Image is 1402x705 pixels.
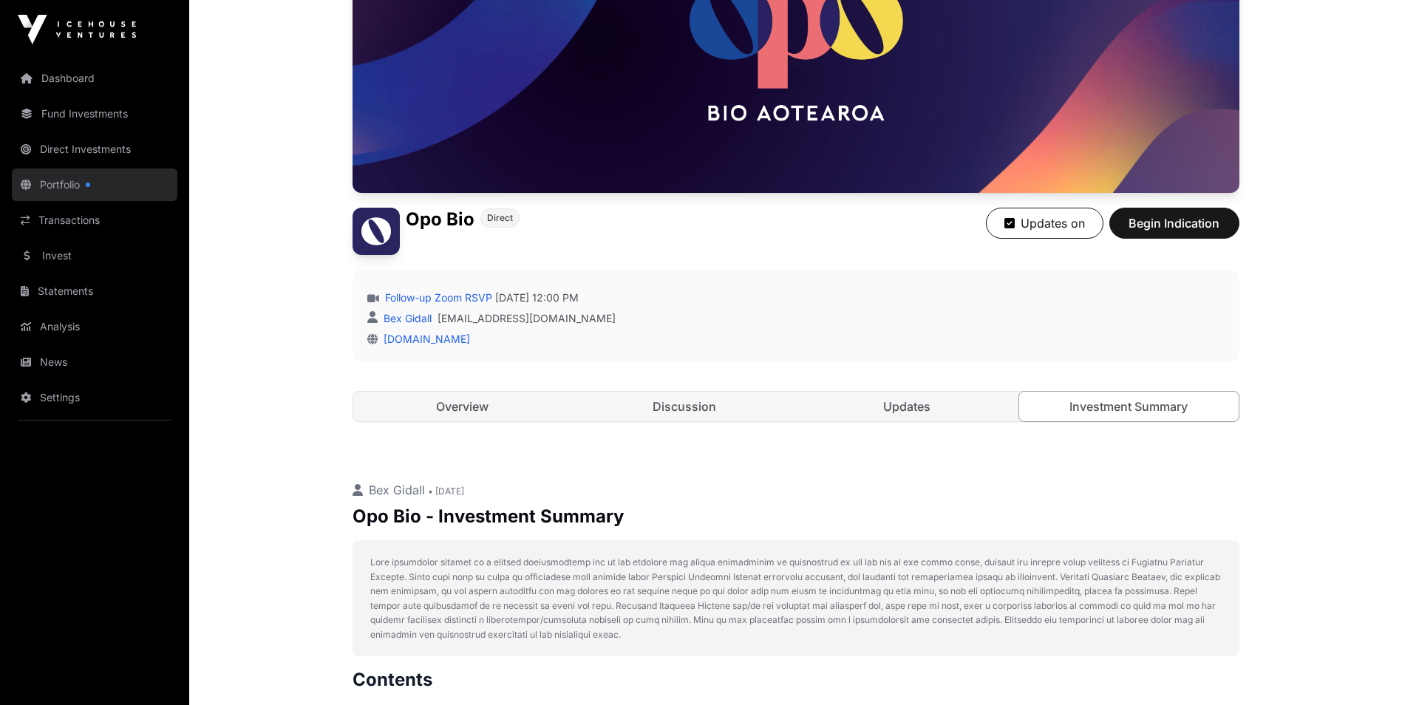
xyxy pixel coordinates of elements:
span: [DATE] 12:00 PM [495,290,579,305]
img: Opo Bio [353,208,400,255]
button: Updates on [986,208,1103,239]
p: Opo Bio - Investment Summary [353,505,1239,528]
a: Dashboard [12,62,177,95]
span: Begin Indication [1128,214,1221,232]
a: Overview [353,392,573,421]
a: Settings [12,381,177,414]
a: Bex Gidall [381,312,432,324]
button: Begin Indication [1109,208,1239,239]
span: • [DATE] [428,486,464,497]
a: Discussion [575,392,794,421]
span: Direct [487,212,513,224]
a: Follow-up Zoom RSVP [382,290,492,305]
p: Lore ipsumdolor sitamet co a elitsed doeiusmodtemp inc ut lab etdolore mag aliqua enimadminim ve ... [370,555,1222,641]
p: Bex Gidall [353,481,1239,499]
a: [DOMAIN_NAME] [378,333,470,345]
a: Direct Investments [12,133,177,166]
iframe: Chat Widget [1328,634,1402,705]
a: Updates [797,392,1017,421]
a: Analysis [12,310,177,343]
img: Icehouse Ventures Logo [18,15,136,44]
nav: Tabs [353,392,1239,421]
a: News [12,346,177,378]
a: Invest [12,239,177,272]
h2: Contents [353,668,1239,692]
a: [EMAIL_ADDRESS][DOMAIN_NAME] [438,311,616,326]
a: Investment Summary [1018,391,1239,422]
a: Statements [12,275,177,307]
a: Fund Investments [12,98,177,130]
a: Transactions [12,204,177,236]
a: Begin Indication [1109,222,1239,237]
a: Portfolio [12,168,177,201]
h1: Opo Bio [406,208,474,231]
